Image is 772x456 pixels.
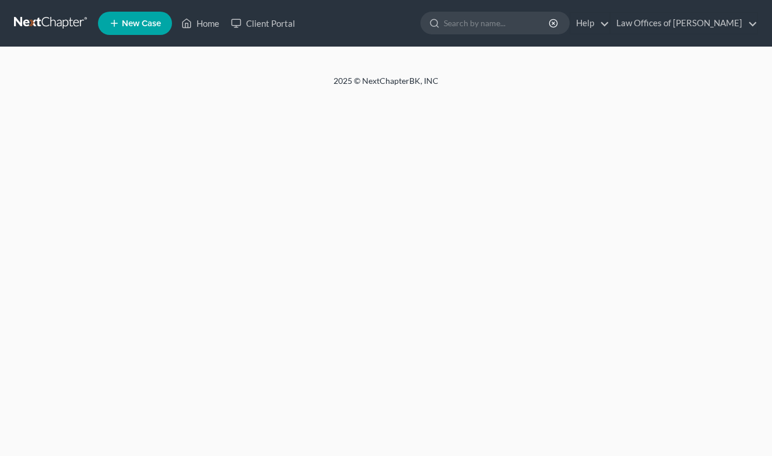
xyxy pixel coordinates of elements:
[54,75,718,96] div: 2025 © NextChapterBK, INC
[176,13,225,34] a: Home
[444,12,550,34] input: Search by name...
[610,13,757,34] a: Law Offices of [PERSON_NAME]
[570,13,609,34] a: Help
[225,13,301,34] a: Client Portal
[122,19,161,28] span: New Case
